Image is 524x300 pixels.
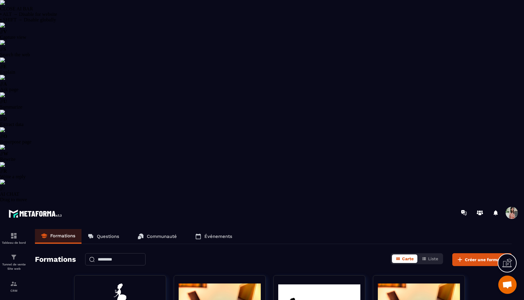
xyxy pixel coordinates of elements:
a: Formations [35,229,82,244]
button: Liste [418,254,442,263]
p: Formations [50,233,75,239]
a: formationformationTableau de bord [2,228,26,249]
img: logo [9,208,64,219]
span: Créer une formation [465,257,508,263]
img: formation [10,232,17,239]
a: Communauté [131,229,183,244]
span: Carte [402,256,414,261]
button: Carte [392,254,417,263]
a: Événements [189,229,238,244]
p: Communauté [147,234,177,239]
span: Liste [428,256,438,261]
img: formation [10,280,17,287]
p: CRM [2,289,26,292]
p: Tunnel de vente Site web [2,262,26,271]
p: Tableau de bord [2,241,26,244]
div: Ouvrir le chat [498,276,517,294]
a: Questions [82,229,125,244]
h2: Formations [35,253,76,266]
a: formationformationCRM [2,276,26,297]
p: Questions [97,234,119,239]
img: formation [10,254,17,261]
a: formationformationTunnel de vente Site web [2,249,26,276]
button: Créer une formation [452,253,512,266]
p: Événements [204,234,232,239]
